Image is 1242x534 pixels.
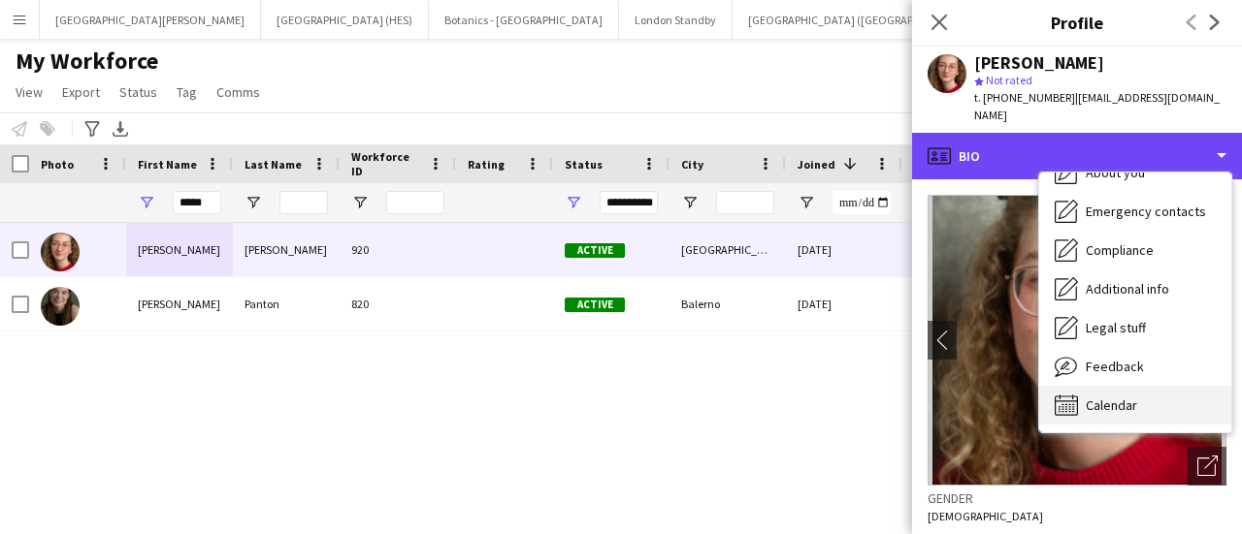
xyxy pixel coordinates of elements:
div: Legal stuff [1039,308,1231,347]
span: Additional info [1086,280,1169,298]
div: 920 [340,223,456,276]
span: Calendar [1086,396,1137,414]
span: [DEMOGRAPHIC_DATA] [928,509,1043,523]
button: Open Filter Menu [681,194,699,211]
div: [PERSON_NAME] [126,223,233,276]
span: Photo [41,157,74,172]
button: Botanics - [GEOGRAPHIC_DATA] [429,1,619,39]
input: First Name Filter Input [173,191,221,214]
button: Open Filter Menu [565,194,582,211]
div: 820 [340,277,456,330]
span: Feedback [1086,358,1144,375]
img: Lorna Panton [41,287,80,326]
span: Comms [216,83,260,101]
app-action-btn: Export XLSX [109,117,132,141]
a: Export [54,79,108,105]
button: Open Filter Menu [798,194,815,211]
div: Compliance [1039,231,1231,269]
input: Workforce ID Filter Input [386,191,444,214]
input: Last Name Filter Input [279,191,328,214]
div: Calendar [1039,386,1231,424]
div: [PERSON_NAME] [126,277,233,330]
button: Open Filter Menu [245,194,262,211]
span: City [681,157,703,172]
h3: Profile [912,10,1242,35]
div: Open photos pop-in [1188,447,1226,486]
span: Rating [468,157,505,172]
a: View [8,79,50,105]
a: Status [112,79,165,105]
a: Tag [169,79,205,105]
span: Workforce ID [351,149,421,178]
img: Lorna McNay [41,233,80,271]
span: Status [565,157,603,172]
div: Balerno [670,277,786,330]
span: Not rated [986,73,1032,87]
app-action-btn: Advanced filters [81,117,104,141]
span: Active [565,298,625,312]
h3: Gender [928,489,1226,507]
div: About you [1039,153,1231,192]
span: Status [119,83,157,101]
span: About you [1086,164,1145,181]
span: | [EMAIL_ADDRESS][DOMAIN_NAME] [974,90,1220,122]
div: Emergency contacts [1039,192,1231,231]
span: t. [PHONE_NUMBER] [974,90,1075,105]
span: Joined [798,157,835,172]
span: Active [565,243,625,258]
div: Additional info [1039,269,1231,308]
input: Joined Filter Input [833,191,891,214]
div: 8 days [902,277,1019,330]
div: 7 days [902,223,1019,276]
span: Last Name [245,157,302,172]
div: [PERSON_NAME] [974,54,1104,72]
img: Crew avatar or photo [928,195,1226,486]
button: [GEOGRAPHIC_DATA] ([GEOGRAPHIC_DATA]) [733,1,988,39]
span: Legal stuff [1086,319,1146,336]
span: Export [62,83,100,101]
button: London Standby [619,1,733,39]
div: [DATE] [786,277,902,330]
button: [GEOGRAPHIC_DATA] (HES) [261,1,429,39]
span: Tag [177,83,197,101]
span: Compliance [1086,241,1154,259]
div: [PERSON_NAME] [233,223,340,276]
div: [DATE] [786,223,902,276]
button: [GEOGRAPHIC_DATA][PERSON_NAME] [40,1,261,39]
span: View [16,83,43,101]
div: Bio [912,133,1242,179]
span: Emergency contacts [1086,203,1206,220]
span: First Name [138,157,197,172]
input: City Filter Input [716,191,774,214]
div: [GEOGRAPHIC_DATA] [670,223,786,276]
button: Open Filter Menu [351,194,369,211]
button: Open Filter Menu [138,194,155,211]
div: Feedback [1039,347,1231,386]
div: Panton [233,277,340,330]
a: Comms [209,79,268,105]
span: My Workforce [16,47,158,76]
